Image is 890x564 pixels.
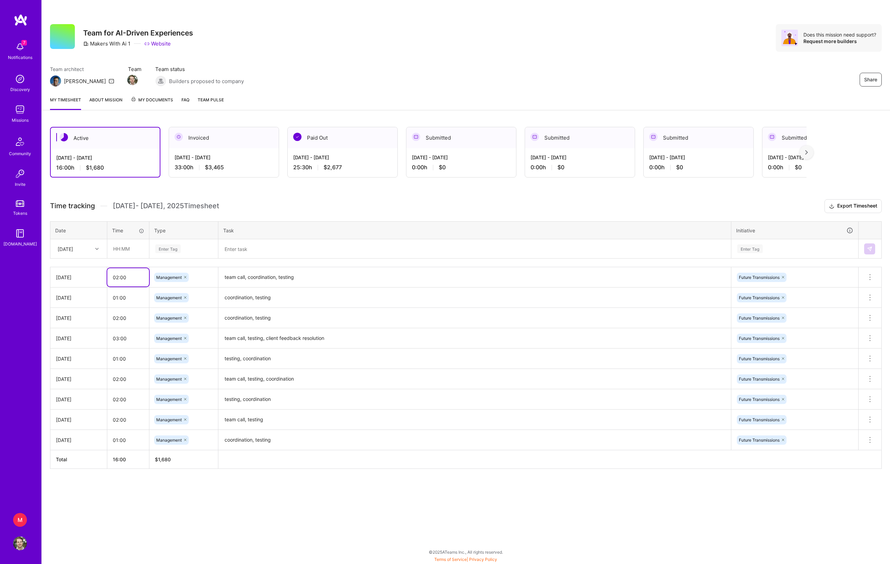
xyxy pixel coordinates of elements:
div: [DATE] [56,375,101,383]
div: [DATE] [56,274,101,281]
span: Future Transmissions [739,315,780,321]
span: Management [156,437,182,443]
textarea: team call, testing, client feedback resolution [219,329,730,348]
div: 16:00 h [56,164,154,171]
img: Team Member Avatar [127,75,138,85]
a: User Avatar [11,536,29,550]
span: $2,677 [324,164,342,171]
img: Invite [13,167,27,181]
div: [DATE] - [DATE] [56,154,154,161]
span: [DATE] - [DATE] , 2025 Timesheet [113,202,219,210]
span: Share [864,76,877,83]
span: Future Transmissions [739,356,780,361]
div: Submitted [525,127,635,148]
img: User Avatar [13,536,27,550]
div: M [13,513,27,527]
img: bell [13,40,27,54]
a: M [11,513,29,527]
span: Future Transmissions [739,336,780,341]
span: Team [128,66,141,73]
input: HH:MM [107,431,149,449]
i: icon CompanyGray [83,41,89,47]
div: Does this mission need support? [803,31,876,38]
textarea: testing, coordination [219,390,730,409]
img: Builders proposed to company [155,75,166,87]
img: Team Architect [50,75,61,87]
span: Builders proposed to company [169,78,244,85]
img: Avatar [781,30,798,46]
img: Submit [867,246,872,252]
span: Management [156,315,182,321]
a: Terms of Service [434,557,467,562]
i: icon Download [829,203,834,210]
i: icon Chevron [95,247,99,251]
div: 0:00 h [412,164,511,171]
div: Active [51,128,160,149]
img: Submitted [768,133,776,141]
div: [DATE] [56,436,101,444]
div: 0:00 h [649,164,748,171]
div: [DATE] - [DATE] [293,154,392,161]
span: Team Pulse [198,97,224,102]
div: 33:00 h [175,164,273,171]
img: right [805,150,808,155]
th: 16:00 [107,450,149,469]
img: logo [14,14,28,26]
input: HH:MM [107,350,149,368]
a: Team Member Avatar [128,74,137,86]
div: Enter Tag [155,243,181,254]
a: About Mission [89,96,122,110]
span: $ 1,680 [155,456,171,462]
input: HH:MM [107,411,149,429]
div: Notifications [8,54,32,61]
div: Invoiced [169,127,279,148]
div: Missions [12,117,29,124]
span: Future Transmissions [739,275,780,280]
img: guide book [13,226,27,240]
div: [DATE] - [DATE] [175,154,273,161]
a: FAQ [181,96,189,110]
input: HH:MM [107,370,149,388]
div: Community [9,150,31,157]
div: [DATE] - [DATE] [531,154,629,161]
a: Privacy Policy [469,557,497,562]
textarea: team call, testing [219,410,730,429]
input: HH:MM [107,309,149,327]
span: $0 [795,164,802,171]
div: Submitted [406,127,516,148]
span: Future Transmissions [739,376,780,382]
span: Future Transmissions [739,295,780,300]
div: [DATE] [56,355,101,362]
div: [DATE] [56,294,101,301]
input: HH:MM [107,390,149,409]
input: HH:MM [107,289,149,307]
div: Time [112,227,144,234]
textarea: coordination, testing [219,431,730,450]
textarea: team call, testing, coordination [219,370,730,389]
a: My timesheet [50,96,81,110]
span: Future Transmissions [739,437,780,443]
button: Share [860,73,882,87]
div: 25:30 h [293,164,392,171]
h3: Team for AI-Driven Experiences [83,29,193,37]
span: Team status [155,66,244,73]
textarea: coordination, testing [219,309,730,328]
div: 0:00 h [768,164,867,171]
span: $0 [439,164,446,171]
div: [PERSON_NAME] [64,78,106,85]
div: 0:00 h [531,164,629,171]
div: Enter Tag [737,243,763,254]
img: Active [60,133,68,141]
div: Initiative [736,226,853,234]
button: Export Timesheet [824,199,882,213]
span: $0 [557,164,564,171]
div: [DATE] - [DATE] [412,154,511,161]
input: HH:MM [108,240,149,258]
span: Time tracking [50,202,95,210]
span: Management [156,397,182,402]
textarea: coordination, testing [219,288,730,307]
th: Task [218,221,731,239]
div: [DATE] [56,396,101,403]
span: Management [156,275,182,280]
div: Paid Out [288,127,397,148]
